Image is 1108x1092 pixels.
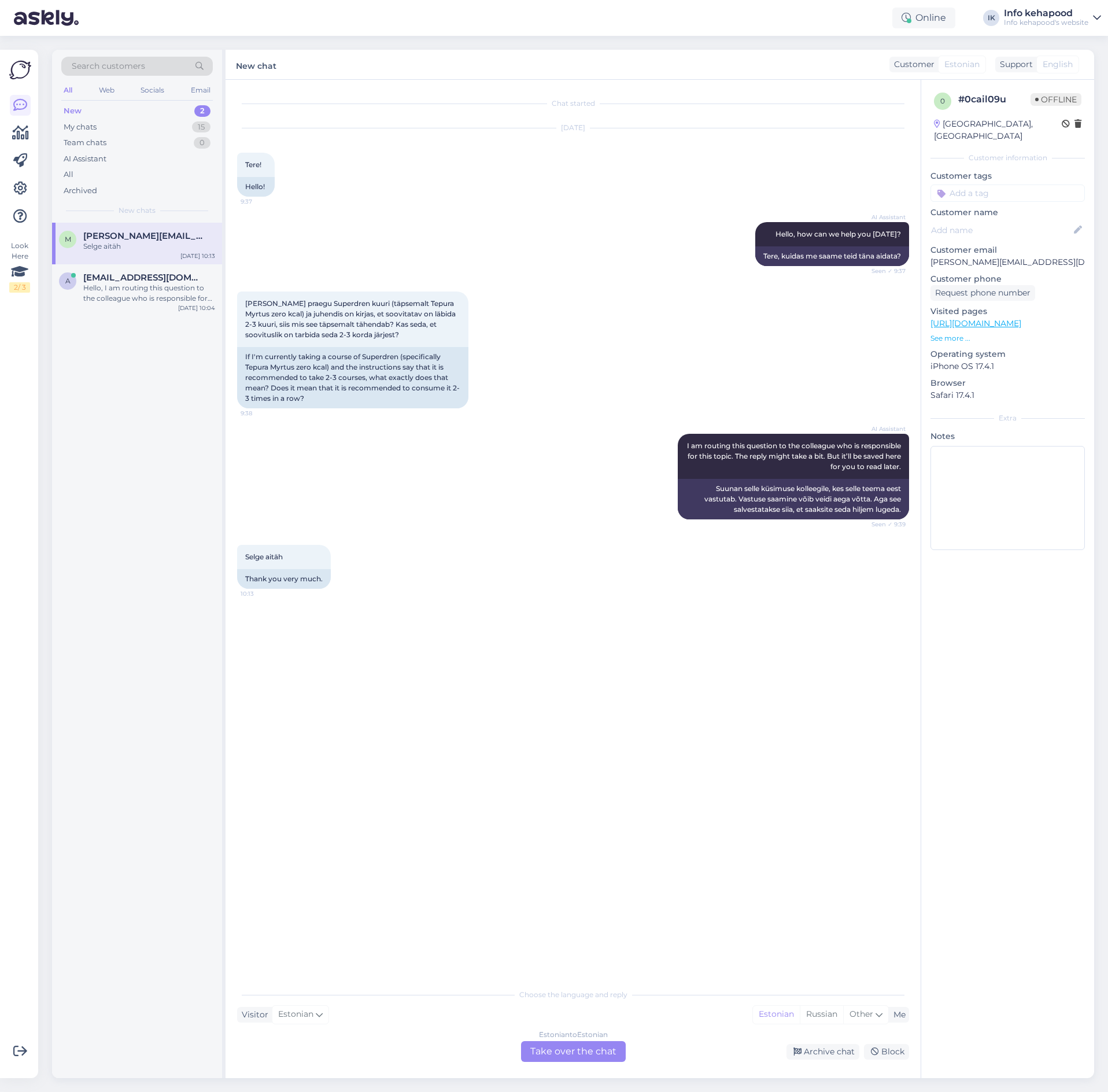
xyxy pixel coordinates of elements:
[245,160,261,169] span: Tere!
[995,58,1033,71] div: Support
[138,83,167,98] div: Socials
[753,1006,800,1023] div: Estonian
[61,83,75,98] div: All
[944,58,980,71] span: Estonian
[539,1030,608,1040] div: Estonian to Estonian
[800,1006,843,1023] div: Russian
[1031,93,1081,106] span: Offline
[892,8,955,28] div: Online
[862,267,906,275] span: Seen ✓ 9:37
[930,170,1085,182] p: Customer tags
[119,205,156,216] span: New chats
[864,1044,909,1060] div: Block
[931,224,1072,237] input: Add name
[278,1008,313,1021] span: Estonian
[930,256,1085,268] p: [PERSON_NAME][EMAIL_ADDRESS][DOMAIN_NAME]
[64,105,82,117] div: New
[930,348,1085,360] p: Operating system
[245,552,283,561] span: Selge aitäh
[64,137,106,149] div: Team chats
[930,244,1085,256] p: Customer email
[241,409,284,418] span: 9:38
[930,377,1085,389] p: Browser
[521,1041,626,1062] div: Take over the chat
[9,59,31,81] img: Askly Logo
[180,252,215,260] div: [DATE] 10:13
[97,83,117,98] div: Web
[930,389,1085,401] p: Safari 17.4.1
[237,123,909,133] div: [DATE]
[1004,9,1088,18] div: Info kehapood
[64,153,106,165] div: AI Assistant
[83,241,215,252] div: Selge aitäh
[64,121,97,133] div: My chats
[930,333,1085,344] p: See more ...
[850,1009,873,1019] span: Other
[930,360,1085,372] p: iPhone OS 17.4.1
[786,1044,859,1060] div: Archive chat
[237,990,909,1000] div: Choose the language and reply
[9,241,30,293] div: Look Here
[194,137,210,149] div: 0
[930,430,1085,442] p: Notes
[72,60,145,72] span: Search customers
[241,197,284,206] span: 9:37
[940,97,945,105] span: 0
[687,441,903,471] span: I am routing this question to the colleague who is responsible for this topic. The reply might ta...
[64,169,73,180] div: All
[83,231,204,241] span: maria.toniste@gmail.com
[178,304,215,312] div: [DATE] 10:04
[237,569,331,589] div: Thank you very much.
[64,185,97,197] div: Archived
[930,153,1085,163] div: Customer information
[83,283,215,304] div: Hello, I am routing this question to the colleague who is responsible for this topic. The reply m...
[775,230,901,238] span: Hello, how can we help you [DATE]?
[9,282,30,293] div: 2 / 3
[862,425,906,433] span: AI Assistant
[1043,58,1073,71] span: English
[241,589,284,598] span: 10:13
[862,520,906,529] span: Seen ✓ 9:39
[237,98,909,109] div: Chat started
[930,318,1021,329] a: [URL][DOMAIN_NAME]
[189,83,213,98] div: Email
[237,1009,268,1021] div: Visitor
[934,118,1062,142] div: [GEOGRAPHIC_DATA], [GEOGRAPHIC_DATA]
[194,105,210,117] div: 2
[755,246,909,266] div: Tere, kuidas me saame teid täna aidata?
[889,1009,906,1021] div: Me
[930,305,1085,318] p: Visited pages
[83,272,204,283] span: aarond30@hotmail.com
[983,10,999,26] div: IK
[236,57,276,72] label: New chat
[958,93,1031,106] div: # 0cail09u
[192,121,210,133] div: 15
[889,58,935,71] div: Customer
[862,213,906,222] span: AI Assistant
[1004,18,1088,27] div: Info kehapood's website
[930,413,1085,423] div: Extra
[237,177,275,197] div: Hello!
[65,276,71,285] span: a
[237,347,468,408] div: If I'm currently taking a course of Superdren (specifically Tepura Myrtus zero kcal) and the inst...
[245,299,457,339] span: [PERSON_NAME] praegu Superdren kuuri (täpsemalt Tepura Myrtus zero kcal) ja juhendis on kirjas, e...
[930,206,1085,219] p: Customer name
[1004,9,1101,27] a: Info kehapoodInfo kehapood's website
[930,185,1085,202] input: Add a tag
[65,235,71,244] span: m
[930,273,1085,285] p: Customer phone
[930,285,1035,301] div: Request phone number
[678,479,909,519] div: Suunan selle küsimuse kolleegile, kes selle teema eest vastutab. Vastuse saamine võib veidi aega ...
